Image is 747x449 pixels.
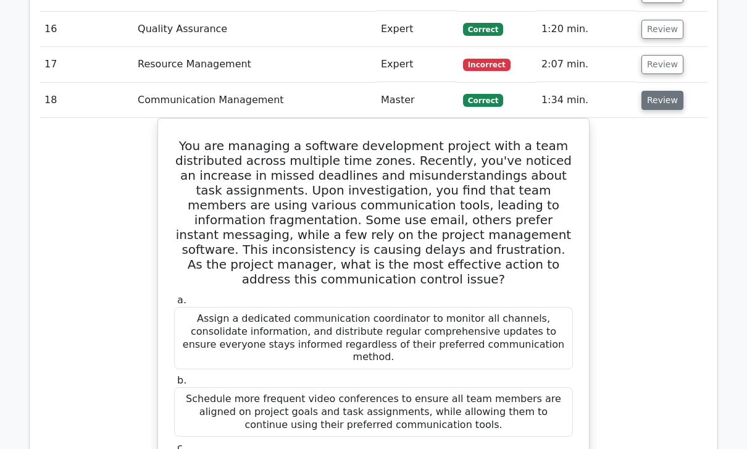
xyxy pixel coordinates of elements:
[177,374,186,386] span: b.
[173,138,574,287] h5: You are managing a software development project with a team distributed across multiple time zone...
[174,387,573,437] div: Schedule more frequent video conferences to ensure all team members are aligned on project goals ...
[463,23,503,35] span: Correct
[177,294,186,306] span: a.
[641,91,683,110] button: Review
[40,47,133,82] td: 17
[463,59,511,71] span: Incorrect
[463,94,503,106] span: Correct
[133,83,376,118] td: Communication Management
[133,12,376,47] td: Quality Assurance
[133,47,376,82] td: Resource Management
[174,307,573,369] div: Assign a dedicated communication coordinator to monitor all channels, consolidate information, an...
[536,47,636,82] td: 2:07 min.
[641,20,683,39] button: Review
[40,83,133,118] td: 18
[376,12,458,47] td: Expert
[536,12,636,47] td: 1:20 min.
[641,55,683,74] button: Review
[376,83,458,118] td: Master
[536,83,636,118] td: 1:34 min.
[40,12,133,47] td: 16
[376,47,458,82] td: Expert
